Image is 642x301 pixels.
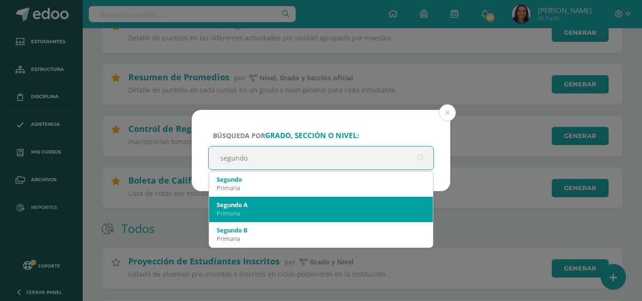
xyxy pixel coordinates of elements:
div: Primaria [217,184,425,192]
div: Primaria [217,209,425,217]
div: Segundo [217,175,425,184]
div: Segundo B [217,226,425,234]
div: Primaria [217,234,425,243]
button: Close (Esc) [439,104,456,121]
div: Segundo A [217,201,425,209]
strong: grado, sección o nivel: [265,131,359,140]
input: ej. Primero primaria, etc. [209,147,433,170]
span: Búsqueda por [213,131,359,140]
